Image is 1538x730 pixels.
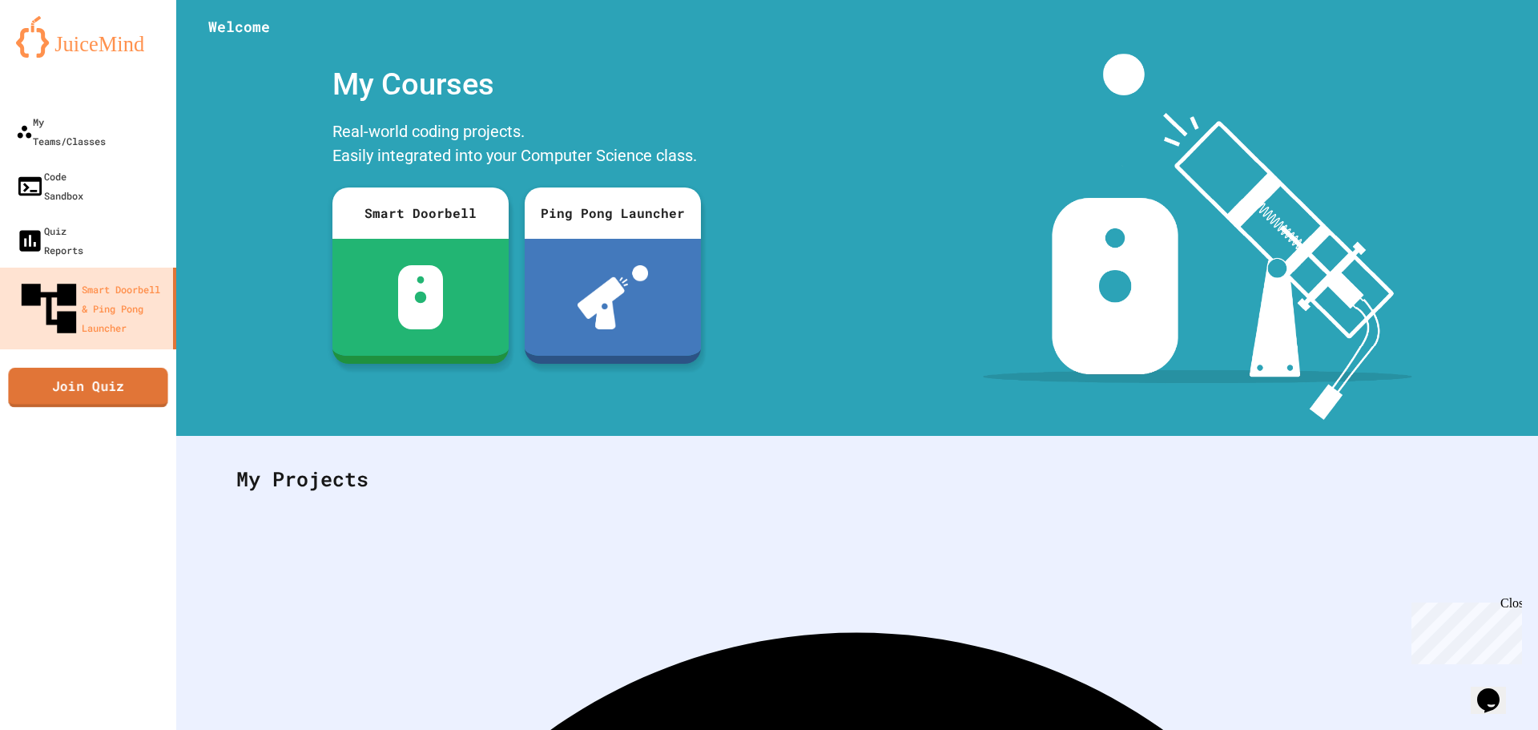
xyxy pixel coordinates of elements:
[324,115,709,175] div: Real-world coding projects. Easily integrated into your Computer Science class.
[578,265,649,329] img: ppl-with-ball.png
[1471,666,1522,714] iframe: chat widget
[332,188,509,239] div: Smart Doorbell
[1405,596,1522,664] iframe: chat widget
[16,221,83,260] div: Quiz Reports
[16,16,160,58] img: logo-orange.svg
[220,448,1494,510] div: My Projects
[324,54,709,115] div: My Courses
[16,276,167,341] div: Smart Doorbell & Ping Pong Launcher
[16,112,106,151] div: My Teams/Classes
[983,54,1412,420] img: banner-image-my-projects.png
[16,167,83,205] div: Code Sandbox
[398,265,444,329] img: sdb-white.svg
[6,6,111,102] div: Chat with us now!Close
[525,188,701,239] div: Ping Pong Launcher
[8,368,167,408] a: Join Quiz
